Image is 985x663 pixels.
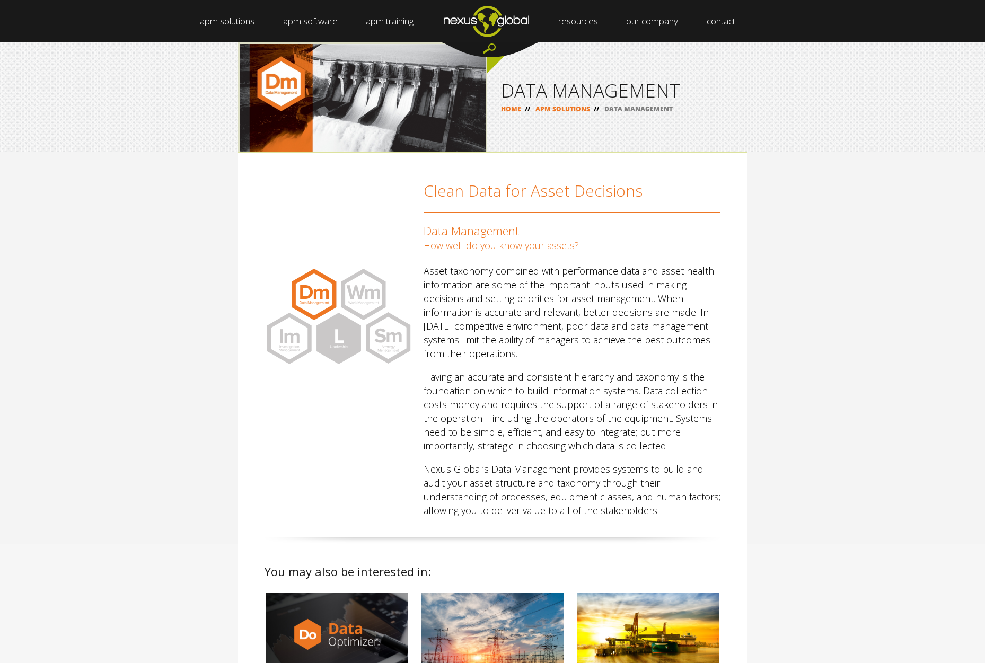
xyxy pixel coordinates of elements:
[424,462,720,517] p: Nexus Global’s Data Management provides systems to build and audit your asset structure and taxon...
[535,104,590,113] a: APM SOLUTIONS
[424,239,579,252] span: How well do you know your assets?
[501,81,733,100] h1: DATA MANAGEMENT
[265,537,720,544] img: shadow spacer
[501,104,521,113] a: HOME
[424,180,720,213] h2: Clean Data for Asset Decisions
[238,565,747,578] h2: You may also be interested in:
[590,104,603,113] span: //
[424,223,519,238] span: Data Management
[521,104,534,113] span: //
[424,370,720,453] p: Having an accurate and consistent hierarchy and taxonomy is the foundation on which to build info...
[424,264,720,360] p: Asset taxonomy combined with performance data and asset health information are some of the import...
